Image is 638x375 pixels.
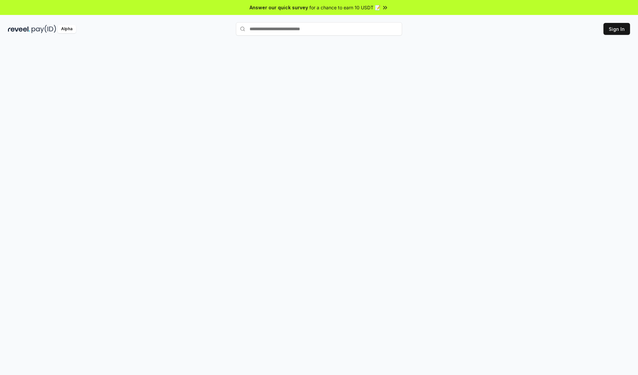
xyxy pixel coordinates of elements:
img: pay_id [32,25,56,33]
div: Alpha [57,25,76,33]
span: for a chance to earn 10 USDT 📝 [309,4,380,11]
span: Answer our quick survey [250,4,308,11]
button: Sign In [603,23,630,35]
img: reveel_dark [8,25,30,33]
